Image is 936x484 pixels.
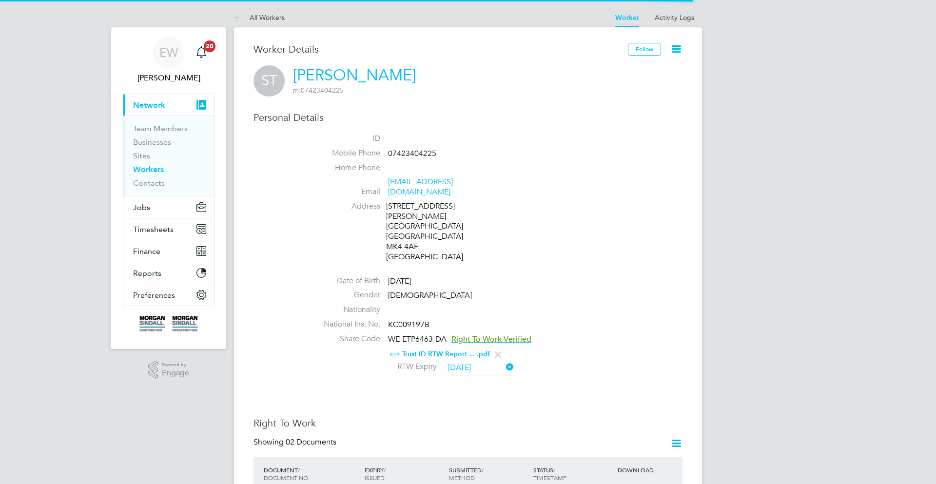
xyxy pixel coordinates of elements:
[133,151,150,160] a: Sites
[123,196,214,218] button: Jobs
[388,177,453,197] a: [EMAIL_ADDRESS][DOMAIN_NAME]
[123,37,214,84] a: EW[PERSON_NAME]
[123,72,214,84] span: Emma Wells
[123,94,214,116] button: Network
[312,290,380,300] label: Gender
[615,14,639,22] a: Worker
[445,361,514,375] input: Select one
[133,225,174,234] span: Timesheets
[133,165,164,174] a: Workers
[312,163,380,173] label: Home Phone
[204,40,215,52] span: 20
[388,149,436,158] span: 07423404225
[123,218,214,240] button: Timesheets
[482,466,484,474] span: /
[148,361,190,379] a: Powered byEngage
[234,13,285,22] a: All Workers
[286,437,336,447] span: 02 Documents
[293,86,344,95] span: 07423404225
[133,100,165,110] span: Network
[253,111,682,124] h3: Personal Details
[139,316,198,331] img: morgansindall-logo-retina.png
[133,290,175,300] span: Preferences
[388,276,411,286] span: [DATE]
[312,334,380,344] label: Share Code
[123,262,214,284] button: Reports
[449,474,475,482] span: METHOD
[133,137,171,147] a: Businesses
[123,116,214,196] div: Network
[628,43,661,56] button: Follow
[615,461,682,479] div: DOWNLOAD
[553,466,555,474] span: /
[293,86,301,95] span: m:
[133,178,165,188] a: Contacts
[386,201,479,262] div: [STREET_ADDRESS] [PERSON_NAME][GEOGRAPHIC_DATA] [GEOGRAPHIC_DATA] MK4 4AF [GEOGRAPHIC_DATA]
[365,474,385,482] span: ISSUED
[133,247,160,256] span: Finance
[533,474,566,482] span: TIMESTAMP
[253,437,338,447] div: Showing
[253,65,285,97] span: ST
[298,466,300,474] span: /
[162,369,189,377] span: Engage
[388,362,437,372] label: RTW Expiry
[388,334,447,344] span: WE-ETP6463-DA
[133,269,161,278] span: Reports
[123,240,214,262] button: Finance
[384,466,386,474] span: /
[264,474,310,482] span: DOCUMENT NO.
[162,361,189,369] span: Powered by
[402,350,490,358] a: Trust ID RTW Report ... .pdf
[312,276,380,286] label: Date of Birth
[312,134,380,144] label: ID
[388,320,429,329] span: KC009197B
[312,187,380,197] label: Email
[451,334,531,344] span: Right To Work Verified
[192,37,211,68] a: 20
[655,13,694,22] a: Activity Logs
[159,46,178,59] span: EW
[253,417,682,429] h3: Right To Work
[312,305,380,315] label: Nationality
[123,316,214,331] a: Go to home page
[111,27,226,349] nav: Main navigation
[133,203,150,212] span: Jobs
[312,319,380,329] label: National Ins. No.
[133,124,188,133] a: Team Members
[293,66,416,85] a: [PERSON_NAME]
[312,148,380,158] label: Mobile Phone
[253,43,628,56] h3: Worker Details
[312,201,380,212] label: Address
[388,291,472,301] span: [DEMOGRAPHIC_DATA]
[123,284,214,306] button: Preferences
